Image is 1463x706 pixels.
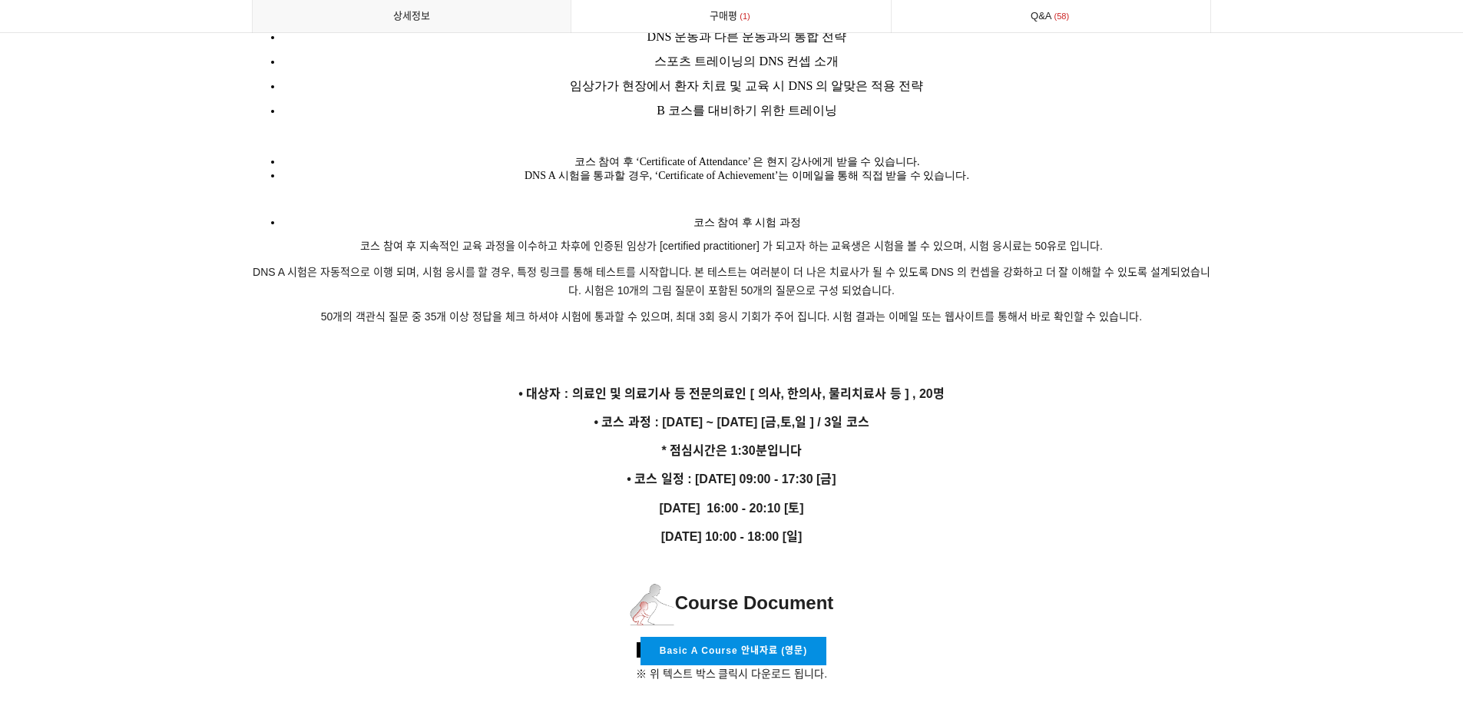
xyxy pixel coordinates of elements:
img: 1597e3e65a0d2.png [630,583,675,625]
span: 임상가가 현장에서 환자 치료 및 교육 시 DNS 의 알맞은 적용 전략 [570,79,923,92]
span: 1 [737,8,753,25]
strong: [DATE] 16:00 - 20:10 [토] [659,502,803,515]
strong: • 코스 일정 : [DATE] 09:00 - 17:30 [금] [627,472,836,486]
span: 코스 참여 후 ‘Certificate of Attendance’ 은 현지 강사에게 받을 수 있습니다. [574,156,920,167]
strong: • 대상자 : 의료인 및 의료기사 등 전문의료인 [ 의사, 한의사, 물리치료사 등 ] , 20명 [518,387,944,400]
span: DNS A 시험을 통과할 경우, ‘Certificate of Achievement’는 이메일을 통해 직접 받을 수 있습니다. [525,170,969,181]
span: Course Document [630,592,834,613]
span: 58 [1052,8,1072,25]
strong: [DATE] 10:00 - 18:00 [일] [661,530,803,543]
span: 코스 참여 후 시험 과정 [693,217,801,228]
span: 50개의 객관식 질문 중 35개 이상 정답을 체크 하셔야 시험에 통과할 수 있으며, 최대 3회 응시 기회가 주어 집니다. 시험 결과는 이메일 또는 웹사이트를 통해서 바로 확인... [321,310,1143,323]
span: ※ 위 텍스트 박스 클릭시 다운로드 됩니다. [636,668,827,680]
span: 스포츠 트레이닝의 DNS 컨셉 소개 [654,55,839,68]
span: Basic A Course 안내자료 (영문) [660,645,807,656]
strong: • 코스 과정 : [DATE] ~ [DATE] [금,토,일 ] / 3일 코스 [594,416,869,429]
a: Basic A Course 안내자료 (영문) [640,637,826,665]
span: B 코스를 대비하기 위한 트레이닝 [657,104,837,117]
span: 코스 참여 후 지속적인 교육 과정을 이수하고 차후에 인증된 임상가 [certified practitioner] 가 되고자 하는 교육생은 시험을 볼 수 있으며, 시험 응시료는 ... [360,240,1103,252]
strong: * 점심시간은 1:30분입니다 [661,444,801,457]
span: DNS 운동과 다른 운동과의 통합 전략 [647,30,846,43]
span: DNS A 시험은 자동적으로 이행 되며, 시험 응시를 할 경우, 특정 링크를 통해 테스트를 시작합니다. 본 테스트는 여러분이 더 나은 치료사가 될 수 있도록 DNS 의 컨셉을... [253,266,1210,297]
